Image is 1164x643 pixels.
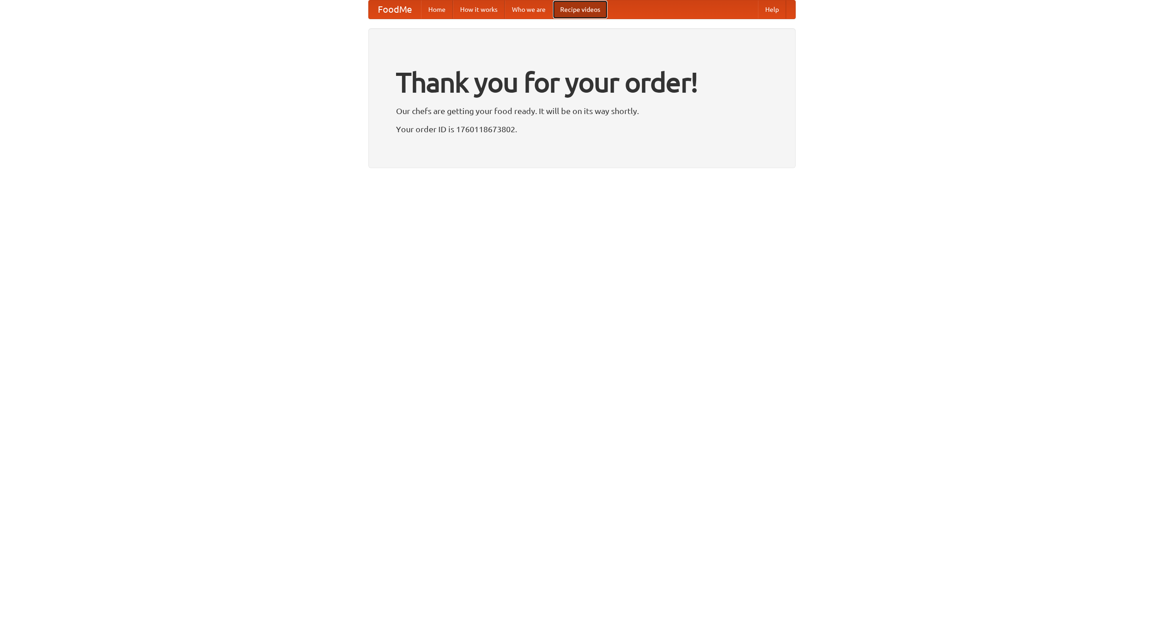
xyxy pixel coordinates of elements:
a: Home [421,0,453,19]
p: Your order ID is 1760118673802. [396,122,768,136]
h1: Thank you for your order! [396,60,768,104]
a: Who we are [505,0,553,19]
p: Our chefs are getting your food ready. It will be on its way shortly. [396,104,768,118]
a: Recipe videos [553,0,607,19]
a: How it works [453,0,505,19]
a: FoodMe [369,0,421,19]
a: Help [758,0,786,19]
